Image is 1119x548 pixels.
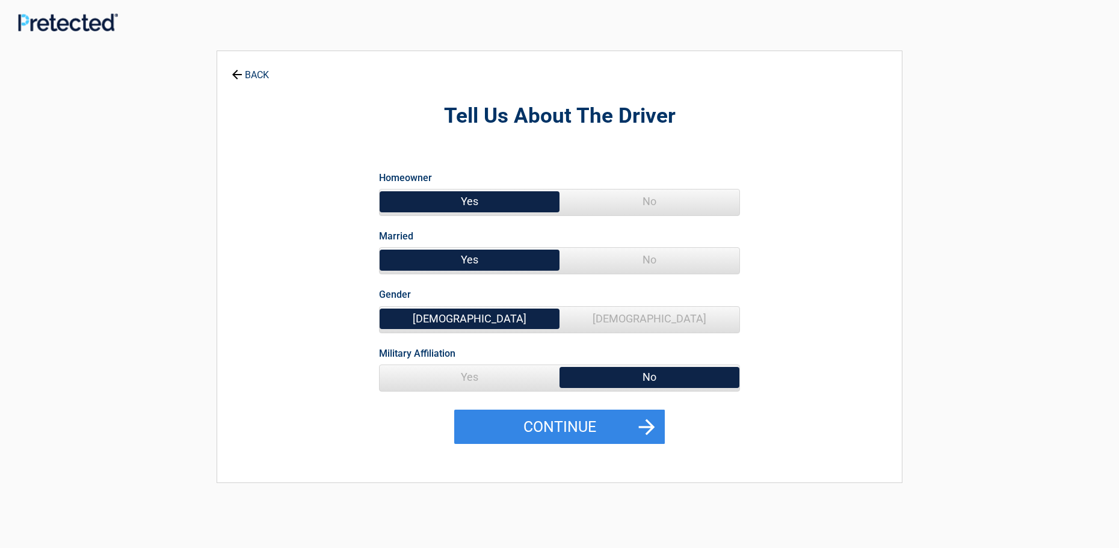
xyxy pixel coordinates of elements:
[283,102,836,131] h2: Tell Us About The Driver
[559,307,739,331] span: [DEMOGRAPHIC_DATA]
[18,13,118,31] img: Main Logo
[559,365,739,389] span: No
[559,189,739,214] span: No
[380,248,559,272] span: Yes
[379,228,413,244] label: Married
[379,286,411,303] label: Gender
[379,345,455,362] label: Military Affiliation
[380,307,559,331] span: [DEMOGRAPHIC_DATA]
[379,170,432,186] label: Homeowner
[380,189,559,214] span: Yes
[559,248,739,272] span: No
[229,59,271,80] a: BACK
[454,410,665,445] button: Continue
[380,365,559,389] span: Yes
